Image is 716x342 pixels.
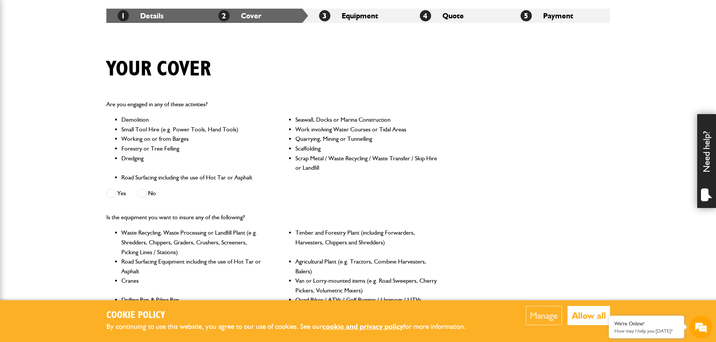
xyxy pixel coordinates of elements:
li: Forestry or Tree Felling [121,144,264,154]
button: Allow all [568,306,610,325]
li: Small Tool Hire (e.g. Power Tools, Hand Tools) [121,125,264,134]
li: Road Surfacing Equipment including the use of Hot Tar or Asphalt [121,257,264,276]
label: Yes [106,189,126,198]
li: Working on or from Barges [121,134,264,144]
span: 1 [118,10,129,21]
li: Demolition [121,115,264,125]
span: 5 [521,10,532,21]
span: 2 [218,10,230,21]
li: Waste Recycling, Waste Processing or Landfill Plant (e.g. Shredders, Chippers, Graders, Crushers,... [121,228,264,257]
span: 4 [420,10,431,21]
li: Van or Lorry-mounted items (e.g. Road Sweepers, Cherry Pickers, Volumetric Mixers) [295,276,438,295]
li: Cover [207,9,308,23]
p: Is the equipment you want to insure any of the following? [106,212,438,222]
span: 3 [319,10,330,21]
li: Dredging [121,154,264,173]
div: We're Online! [615,321,678,327]
li: Quote [409,9,509,23]
li: Drilling Rigs & Piling Rigs [121,295,264,305]
h1: Your cover [106,57,211,82]
a: 1Details [118,11,163,20]
li: Agricultural Plant (e.g. Tractors, Combine Harvesters, Balers) [295,257,438,276]
li: Payment [509,9,610,23]
li: Scrap Metal / Waste Recycling / Waste Transfer / Skip Hire or Landfill [295,154,438,173]
p: Are you engaged in any of these activities? [106,99,438,109]
p: By continuing to use this website, you agree to our use of cookies. See our for more information. [106,321,478,333]
li: Work involving Water Courses or Tidal Areas [295,125,438,134]
a: cookie and privacy policy [322,322,403,331]
li: Seawall, Docks or Marina Construction [295,115,438,125]
div: Need help? [697,114,716,208]
button: Manage [526,306,562,325]
h2: Cookie Policy [106,310,478,321]
li: Quad Bikes / ATVs / Golf Buggies / Unimogs / UTVs [295,295,438,305]
label: No [137,189,156,198]
li: Equipment [308,9,409,23]
li: Road Surfacing including the use of Hot Tar or Asphalt [121,173,264,182]
p: How may I help you today? [615,328,678,334]
li: Timber and Forestry Plant (including Forwarders, Harvesters, Chippers and Shredders) [295,228,438,257]
li: Quarrying, Mining or Tunnelling [295,134,438,144]
li: Cranes [121,276,264,295]
li: Scaffolding [295,144,438,154]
